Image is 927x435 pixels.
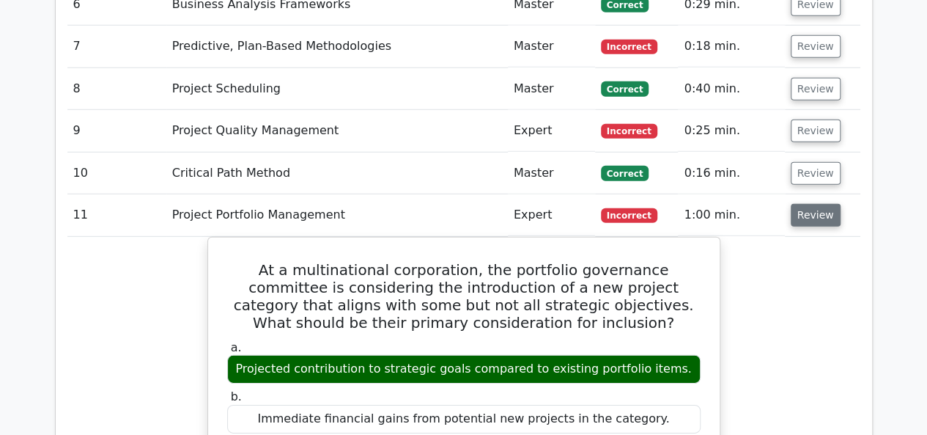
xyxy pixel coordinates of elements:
td: Project Scheduling [166,68,508,110]
button: Review [791,78,841,100]
td: 10 [67,153,166,194]
span: Correct [601,166,649,180]
td: Project Quality Management [166,110,508,152]
td: 0:16 min. [678,153,784,194]
td: 0:25 min. [678,110,784,152]
h5: At a multinational corporation, the portfolio governance committee is considering the introductio... [226,261,702,332]
div: Immediate financial gains from potential new projects in the category. [227,405,701,434]
span: b. [231,390,242,403]
td: Critical Path Method [166,153,508,194]
td: 9 [67,110,166,152]
td: Predictive, Plan-Based Methodologies [166,26,508,67]
td: 1:00 min. [678,194,784,236]
td: 11 [67,194,166,236]
td: Project Portfolio Management [166,194,508,236]
span: Correct [601,81,649,96]
td: 7 [67,26,166,67]
td: 8 [67,68,166,110]
td: Expert [508,194,595,236]
span: Incorrect [601,40,657,54]
td: Expert [508,110,595,152]
td: Master [508,153,595,194]
div: Projected contribution to strategic goals compared to existing portfolio items. [227,355,701,384]
span: Incorrect [601,124,657,139]
td: 0:40 min. [678,68,784,110]
span: a. [231,340,242,354]
td: Master [508,26,595,67]
span: Incorrect [601,208,657,223]
button: Review [791,162,841,185]
button: Review [791,120,841,142]
button: Review [791,35,841,58]
td: Master [508,68,595,110]
button: Review [791,204,841,227]
td: 0:18 min. [678,26,784,67]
